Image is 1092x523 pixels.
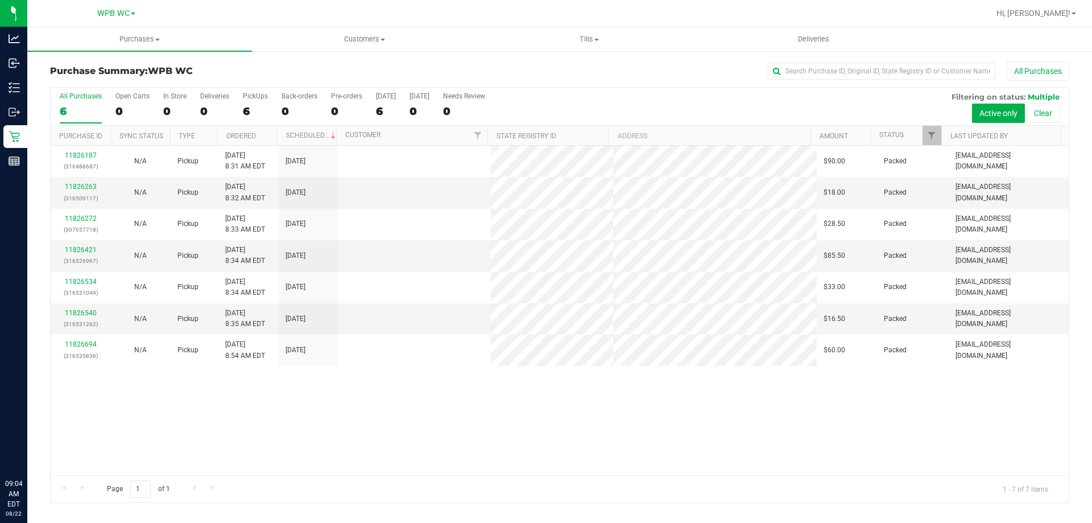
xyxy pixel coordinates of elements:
[884,314,907,324] span: Packed
[226,132,256,140] a: Ordered
[134,220,147,228] span: Not Applicable
[768,63,995,80] input: Search Purchase ID, Original ID, State Registry ID or Customer Name...
[820,132,848,140] a: Amount
[65,309,97,317] a: 11826540
[243,105,268,118] div: 6
[955,245,1062,266] span: [EMAIL_ADDRESS][DOMAIN_NAME]
[923,126,941,145] a: Filter
[65,246,97,254] a: 11826421
[286,156,305,167] span: [DATE]
[286,345,305,356] span: [DATE]
[376,105,396,118] div: 6
[225,308,265,330] span: [DATE] 8:35 AM EDT
[134,157,147,165] span: Not Applicable
[879,131,904,139] a: Status
[955,182,1062,203] span: [EMAIL_ADDRESS][DOMAIN_NAME]
[148,65,193,76] span: WPB WC
[134,282,147,293] button: N/A
[134,187,147,198] button: N/A
[253,34,476,44] span: Customers
[134,156,147,167] button: N/A
[9,57,20,69] inline-svg: Inbound
[57,256,104,266] p: (316526967)
[119,132,163,140] a: Sync Status
[134,188,147,196] span: Not Applicable
[225,339,265,361] span: [DATE] 8:54 AM EDT
[955,213,1062,235] span: [EMAIL_ADDRESS][DOMAIN_NAME]
[134,252,147,260] span: Not Applicable
[177,219,198,229] span: Pickup
[477,27,701,51] a: Tills
[783,34,845,44] span: Deliveries
[1027,104,1060,123] button: Clear
[972,104,1025,123] button: Active only
[331,105,362,118] div: 0
[252,27,477,51] a: Customers
[177,282,198,293] span: Pickup
[824,250,845,261] span: $85.50
[955,308,1062,330] span: [EMAIL_ADDRESS][DOMAIN_NAME]
[824,187,845,198] span: $18.00
[409,105,429,118] div: 0
[955,150,1062,172] span: [EMAIL_ADDRESS][DOMAIN_NAME]
[225,213,265,235] span: [DATE] 8:33 AM EDT
[469,126,487,145] a: Filter
[134,283,147,291] span: Not Applicable
[345,131,380,139] a: Customer
[884,282,907,293] span: Packed
[1028,92,1060,101] span: Multiple
[225,277,265,298] span: [DATE] 8:34 AM EDT
[225,150,265,172] span: [DATE] 8:31 AM EDT
[134,314,147,324] button: N/A
[65,183,97,191] a: 11826263
[9,33,20,44] inline-svg: Analytics
[225,182,265,203] span: [DATE] 8:32 AM EDT
[1007,61,1069,81] button: All Purchases
[286,131,338,139] a: Scheduled
[57,161,104,172] p: (316488687)
[97,480,179,498] span: Page of 1
[409,92,429,100] div: [DATE]
[477,34,701,44] span: Tills
[824,156,845,167] span: $90.00
[134,346,147,354] span: Not Applicable
[27,27,252,51] a: Purchases
[50,66,390,76] h3: Purchase Summary:
[950,132,1008,140] a: Last Updated By
[115,92,150,100] div: Open Carts
[443,92,485,100] div: Needs Review
[177,345,198,356] span: Pickup
[884,345,907,356] span: Packed
[57,224,104,235] p: (307057718)
[701,27,926,51] a: Deliveries
[60,105,102,118] div: 6
[200,105,229,118] div: 0
[134,219,147,229] button: N/A
[177,187,198,198] span: Pickup
[5,509,22,518] p: 08/22
[179,132,195,140] a: Type
[57,319,104,330] p: (316531262)
[884,250,907,261] span: Packed
[9,106,20,118] inline-svg: Outbound
[286,219,305,229] span: [DATE]
[994,480,1057,497] span: 1 - 7 of 7 items
[57,287,104,298] p: (316531049)
[824,219,845,229] span: $28.50
[376,92,396,100] div: [DATE]
[97,9,130,18] span: WPB WC
[824,314,845,324] span: $16.50
[9,82,20,93] inline-svg: Inventory
[57,193,104,204] p: (316509117)
[177,156,198,167] span: Pickup
[952,92,1025,101] span: Filtering on status:
[59,132,102,140] a: Purchase ID
[9,155,20,167] inline-svg: Reports
[177,250,198,261] span: Pickup
[57,351,104,361] p: (316535836)
[955,277,1062,298] span: [EMAIL_ADDRESS][DOMAIN_NAME]
[996,9,1070,18] span: Hi, [PERSON_NAME]!
[286,187,305,198] span: [DATE]
[282,105,317,118] div: 0
[884,187,907,198] span: Packed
